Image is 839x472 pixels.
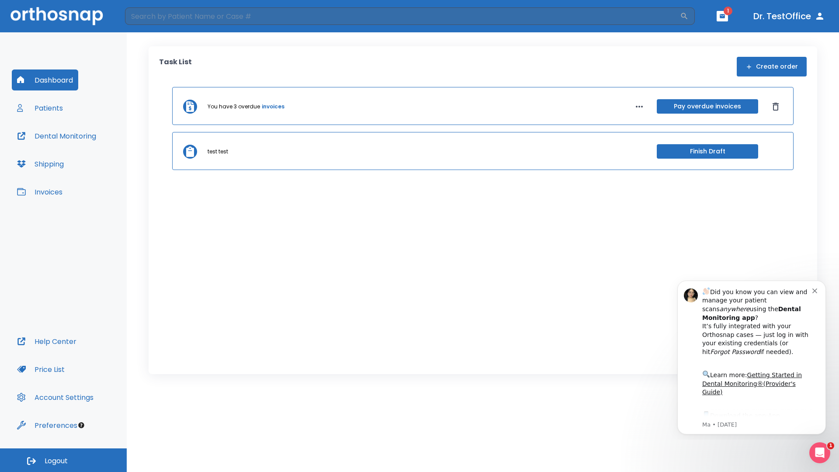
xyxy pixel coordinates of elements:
[262,103,284,111] a: invoices
[38,137,148,182] div: Download the app: | ​ Let us know if you need help getting started!
[45,456,68,466] span: Logout
[809,442,830,463] iframe: Intercom live chat
[827,442,834,449] span: 1
[12,69,78,90] button: Dashboard
[12,181,68,202] button: Invoices
[12,153,69,174] button: Shipping
[12,125,101,146] button: Dental Monitoring
[208,103,260,111] p: You have 3 overdue
[750,8,829,24] button: Dr. TestOffice
[148,14,155,21] button: Dismiss notification
[12,97,68,118] button: Patients
[12,415,83,436] button: Preferences
[10,7,103,25] img: Orthosnap
[125,7,680,25] input: Search by Patient Name or Case #
[12,359,70,380] button: Price List
[657,99,758,114] button: Pay overdue invoices
[38,139,116,155] a: App Store
[769,100,783,114] button: Dismiss
[208,148,228,156] p: test test
[657,144,758,159] button: Finish Draft
[664,273,839,440] iframe: Intercom notifications message
[724,7,732,15] span: 1
[159,57,192,76] p: Task List
[12,331,82,352] button: Help Center
[77,421,85,429] div: Tooltip anchor
[737,57,807,76] button: Create order
[12,387,99,408] button: Account Settings
[38,148,148,156] p: Message from Ma, sent 7w ago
